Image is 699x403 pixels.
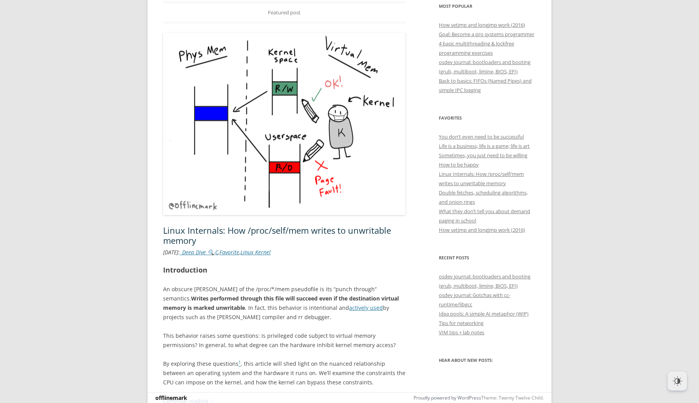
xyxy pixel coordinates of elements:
a: osdev journal: Gotchas with cc-runtime/libgcc [439,292,510,308]
a: Linux Internals: How /proc/self/mem writes to unwritable memory [163,224,391,246]
a: Favorite [219,248,239,256]
a: Back to basics: FIFOs (Named Pipes) and simple IPC logging [439,77,532,94]
a: Idea pools: A simple AI metaphor (WIP) [439,310,529,317]
a: Linux Kernel [240,248,271,256]
a: C [215,248,218,256]
p: By exploring these questions , this article will shed light on the nuanced relationship between a... [163,359,406,387]
a: Life is a business; life is a game; life is art [439,142,530,149]
a: How setjmp and longjmp work (2016) [439,226,525,233]
h3: Favorites [439,113,536,123]
time: [DATE] [163,248,178,256]
p: This behavior raises some questions: Is privileged code subject to virtual memory permissions? In... [163,331,406,350]
strong: Writes performed through this file will succeed even if the destination virtual memory is marked ... [163,295,399,311]
h3: Hear about new posts: [439,356,536,365]
a: osdev journal: bootloaders and booting (grub, multiboot, limine, BIOS, EFI) [439,59,530,75]
a: 4 basic multithreading & lockfree programming exercises [439,40,514,56]
div: Featured post [163,2,406,23]
a: Linux Internals: How /proc/self/mem writes to unwritable memory [439,170,524,187]
a: Goal: Become a pro systems programmer [439,31,534,38]
a: _Deep Dive 🔍 [180,248,214,256]
a: offlinemark [155,394,187,401]
a: You don’t even need to be successful [439,133,524,140]
i: : , , , [163,248,271,256]
div: Theme: Twenty Twelve Child. [311,393,544,403]
a: VIM tips + lab notes [439,329,484,336]
a: osdev journal: bootloaders and booting (grub, multiboot, limine, BIOS, EFI) [439,273,530,289]
a: actively used [349,304,383,311]
a: Sometimes, you just need to be willing [439,152,527,159]
p: An obscure [PERSON_NAME] of the /proc/*/mem pseudofile is its “punch through” semantics. . In fac... [163,285,406,322]
a: Proudly powered by WordPress [414,394,481,401]
a: How setjmp and longjmp work (2016) [439,21,525,28]
h2: Introduction [163,264,406,276]
h3: Recent Posts [439,253,536,262]
h3: Most Popular [439,2,536,11]
a: 1 [238,360,241,367]
a: How to be happy [439,161,479,168]
a: Tips for networking [439,320,483,327]
a: What they don’t tell you about demand paging in school [439,208,530,224]
a: Double fetches, scheduling algorithms, and onion rings [439,189,528,205]
sup: 1 [238,360,241,365]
